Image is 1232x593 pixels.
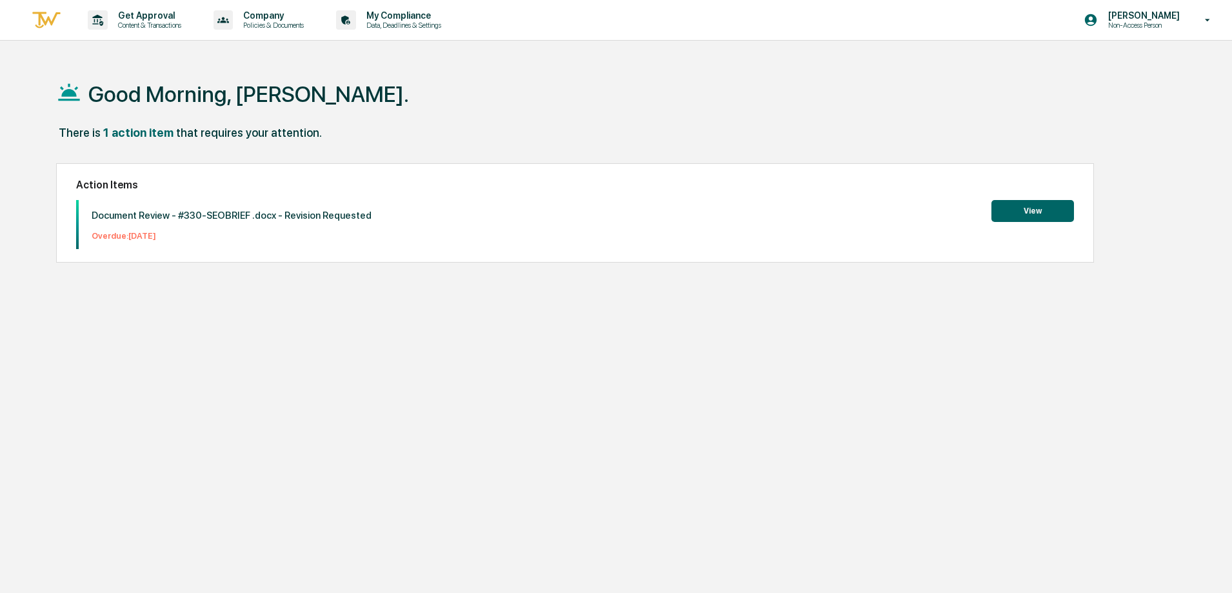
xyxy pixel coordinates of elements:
h1: Good Morning, [PERSON_NAME]. [88,81,409,107]
button: View [991,200,1074,222]
img: logo [31,10,62,31]
p: Non-Access Person [1098,21,1186,30]
p: Get Approval [108,10,188,21]
p: Data, Deadlines & Settings [356,21,448,30]
div: 1 action item [103,126,174,139]
p: My Compliance [356,10,448,21]
p: Content & Transactions [108,21,188,30]
p: [PERSON_NAME] [1098,10,1186,21]
a: View [991,204,1074,216]
p: Overdue: [DATE] [92,231,372,241]
div: that requires your attention. [176,126,322,139]
div: There is [59,126,101,139]
p: Company [233,10,310,21]
p: Document Review - #330-SEOBRIEF .docx - Revision Requested [92,210,372,221]
h2: Action Items [76,179,1074,191]
p: Policies & Documents [233,21,310,30]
